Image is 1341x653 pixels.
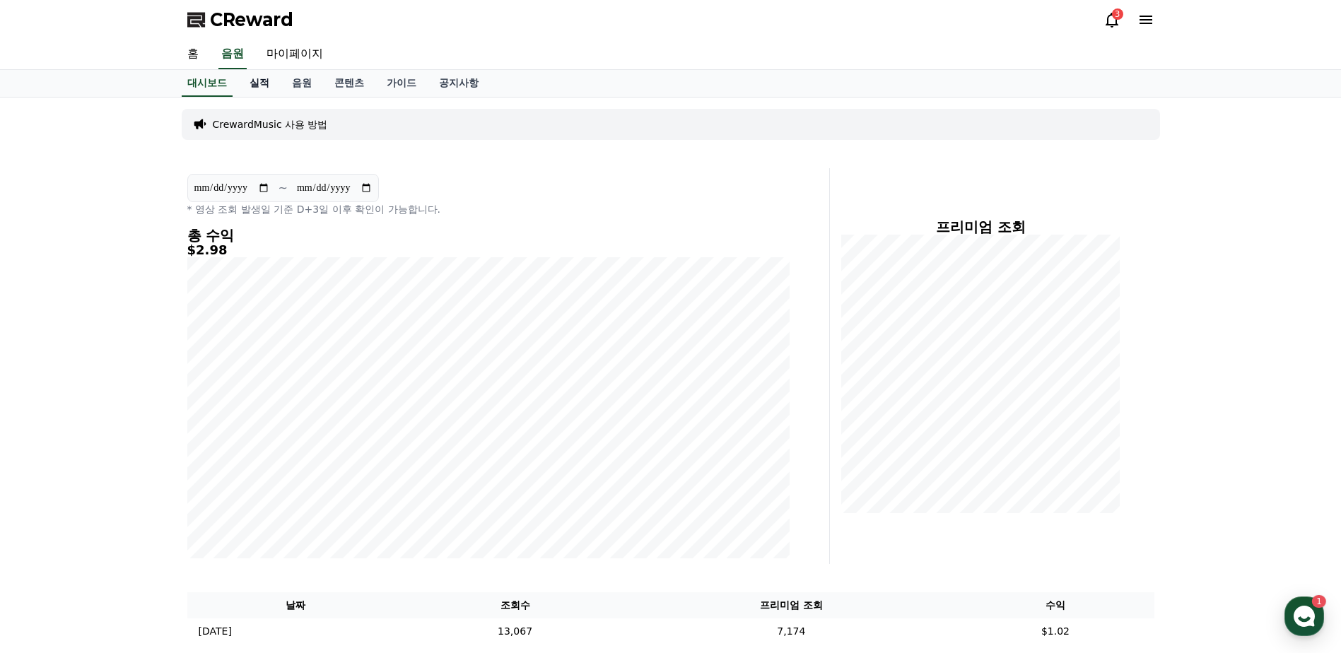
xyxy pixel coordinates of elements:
[210,8,293,31] span: CReward
[404,618,626,645] td: 13,067
[1103,11,1120,28] a: 3
[626,618,956,645] td: 7,174
[213,117,328,131] a: CrewardMusic 사용 방법
[93,448,182,483] a: 1대화
[404,592,626,618] th: 조회수
[182,70,233,97] a: 대시보드
[4,448,93,483] a: 홈
[129,470,146,481] span: 대화
[187,202,790,216] p: * 영상 조회 발생일 기준 D+3일 이후 확인이 가능합니다.
[218,469,235,481] span: 설정
[956,592,1154,618] th: 수익
[45,469,53,481] span: 홈
[1112,8,1123,20] div: 3
[323,70,375,97] a: 콘텐츠
[238,70,281,97] a: 실적
[956,618,1154,645] td: $1.02
[144,447,148,459] span: 1
[279,180,288,196] p: ~
[187,592,404,618] th: 날짜
[375,70,428,97] a: 가이드
[428,70,490,97] a: 공지사항
[255,40,334,69] a: 마이페이지
[182,448,271,483] a: 설정
[199,624,232,639] p: [DATE]
[187,243,790,257] h5: $2.98
[187,228,790,243] h4: 총 수익
[281,70,323,97] a: 음원
[626,592,956,618] th: 프리미엄 조회
[187,8,293,31] a: CReward
[218,40,247,69] a: 음원
[176,40,210,69] a: 홈
[841,219,1120,235] h4: 프리미엄 조회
